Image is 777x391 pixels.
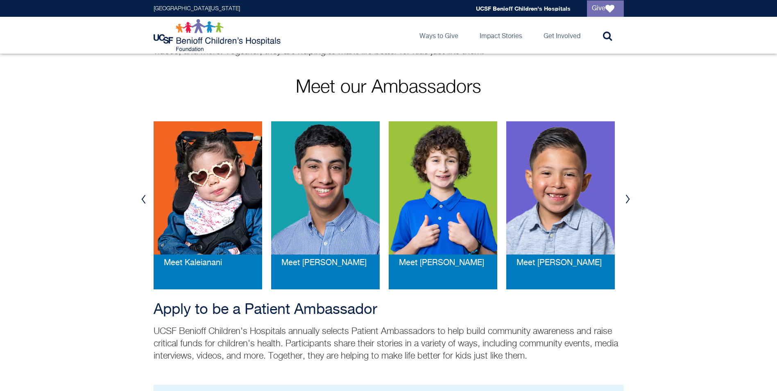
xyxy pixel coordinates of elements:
[138,187,150,211] button: Previous
[537,17,587,54] a: Get Involved
[281,259,367,268] a: Meet [PERSON_NAME]
[164,259,222,268] a: Meet Kaleianani
[389,121,497,255] img: patient ambassador rhydian
[154,325,624,362] p: UCSF Benioff Children's Hospitals annually selects Patient Ambassadors to help build community aw...
[622,187,634,211] button: Next
[587,0,624,17] a: Give
[154,78,624,97] p: Meet our Ambassadors
[154,6,240,11] a: [GEOGRAPHIC_DATA][US_STATE]
[154,19,283,52] img: Logo for UCSF Benioff Children's Hospitals Foundation
[476,5,571,12] a: UCSF Benioff Children's Hospitals
[473,17,529,54] a: Impact Stories
[516,259,602,268] a: Meet [PERSON_NAME]
[399,259,484,268] a: Meet [PERSON_NAME]
[413,17,465,54] a: Ways to Give
[154,302,624,318] h2: Apply to be a Patient Ambassador
[389,121,497,248] a: patient ambassador rhydian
